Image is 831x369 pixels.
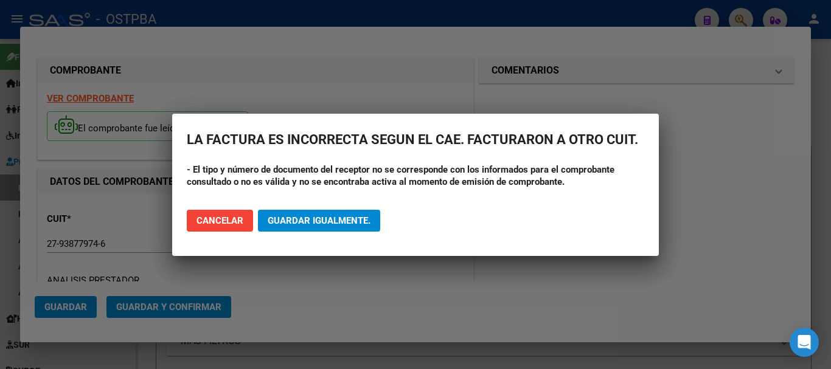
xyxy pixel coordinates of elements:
[187,128,644,151] h2: LA FACTURA ES INCORRECTA SEGUN EL CAE. FACTURARON A OTRO CUIT.
[790,328,819,357] div: Open Intercom Messenger
[187,164,614,187] strong: - El tipo y número de documento del receptor no se corresponde con los informados para el comprob...
[268,215,370,226] span: Guardar igualmente.
[187,210,253,232] button: Cancelar
[196,215,243,226] span: Cancelar
[258,210,380,232] button: Guardar igualmente.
